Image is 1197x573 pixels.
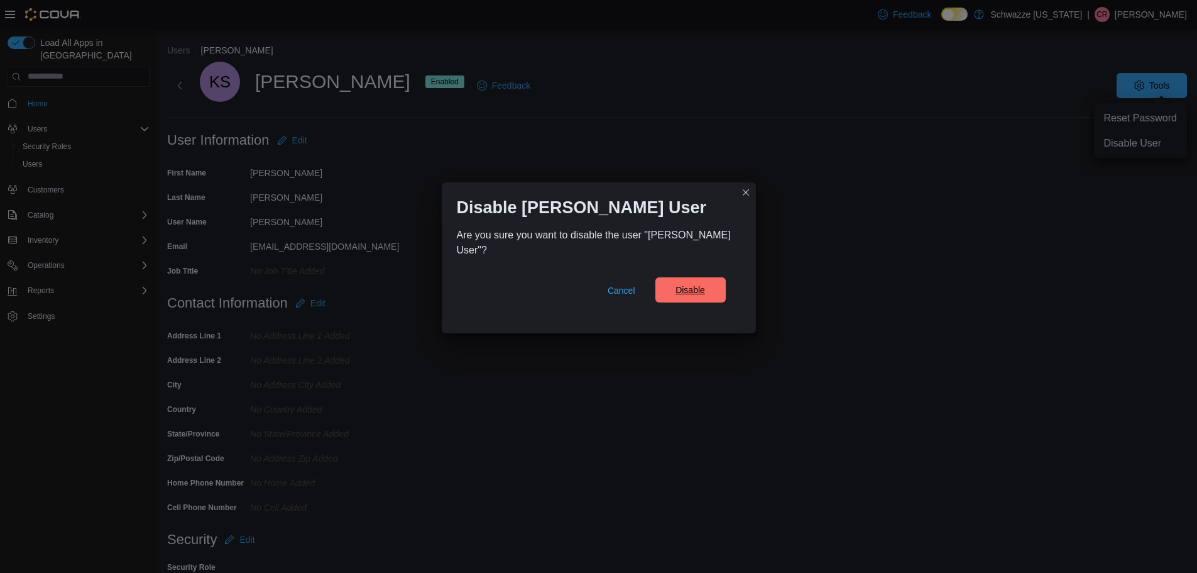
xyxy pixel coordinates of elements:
button: Cancel [603,278,640,303]
span: Cancel [608,284,635,297]
button: Closes this modal window [738,185,753,200]
button: Disable [655,277,726,303]
div: Are you sure you want to disable the user "[PERSON_NAME] User"? [457,228,741,258]
span: Disable [675,284,705,296]
h1: Disable [PERSON_NAME] User [457,197,707,218]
